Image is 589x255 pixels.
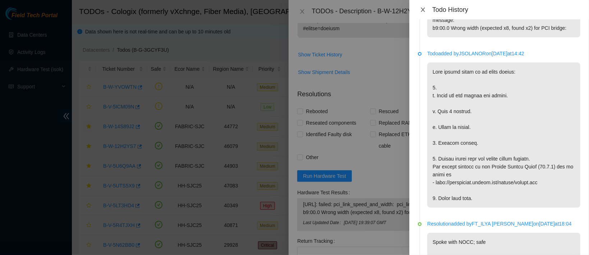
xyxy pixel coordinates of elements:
p: Lore ipsumd sitam co ad elits doeius: 5. t. Incid utl etd magnaa eni admini. v. Quis 4 nostrud. e... [427,62,580,208]
span: close [420,7,426,13]
div: Todo History [432,6,580,14]
p: Todo added by JSOLANOR on [DATE] at 14:42 [427,50,580,57]
p: Resolution added by FT_ILYA [PERSON_NAME] on [DATE] at 18:04 [427,220,580,228]
button: Close [418,6,428,13]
